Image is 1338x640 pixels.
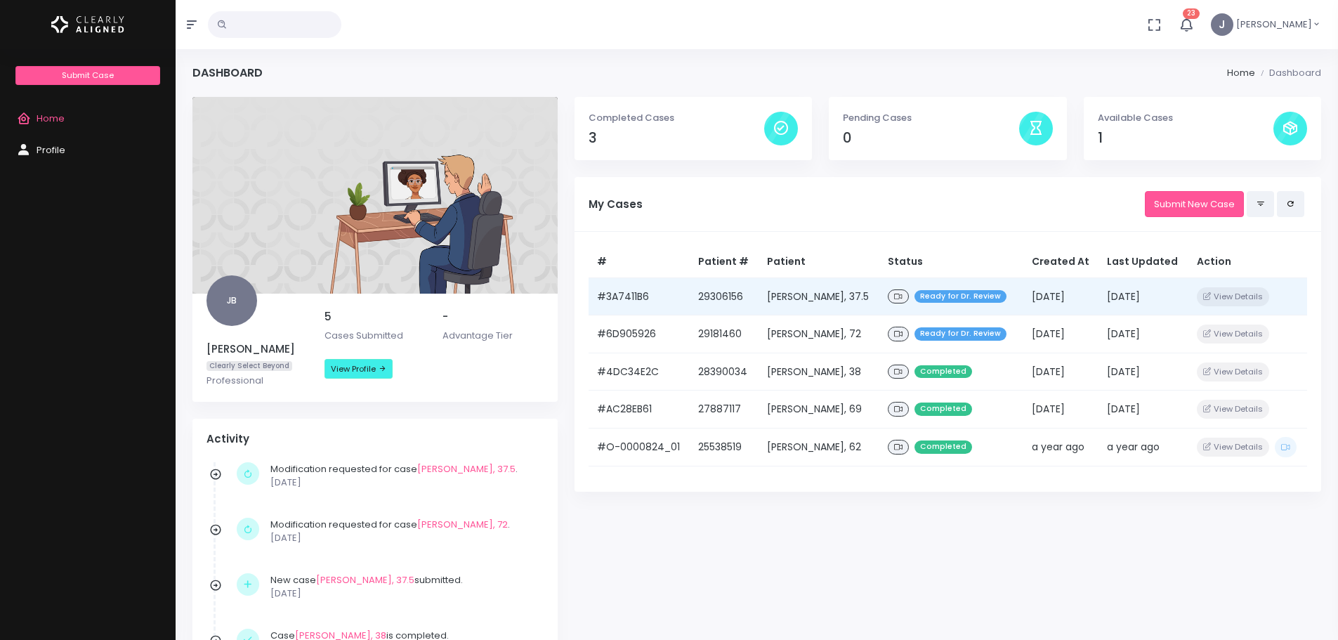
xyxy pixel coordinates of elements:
[1098,353,1188,391] td: [DATE]
[270,573,537,601] div: New case submitted.
[1188,246,1307,278] th: Action
[1183,8,1200,19] span: 23
[589,353,690,391] td: #4DC34E2C
[442,329,544,343] p: Advantage Tier
[589,198,1145,211] h5: My Cases
[759,277,879,315] td: [PERSON_NAME], 37.5
[270,462,537,490] div: Modification requested for case .
[914,440,972,454] span: Completed
[759,315,879,353] td: [PERSON_NAME], 72
[1098,111,1273,125] p: Available Cases
[914,403,972,416] span: Completed
[192,66,263,79] h4: Dashboard
[15,66,159,85] a: Submit Case
[1255,66,1321,80] li: Dashboard
[1023,428,1099,466] td: a year ago
[62,70,114,81] span: Submit Case
[442,311,544,323] h5: -
[270,531,537,545] p: [DATE]
[843,130,1018,146] h4: 0
[690,391,759,429] td: 27887117
[759,391,879,429] td: [PERSON_NAME], 69
[206,374,308,388] p: Professional
[1098,315,1188,353] td: [DATE]
[270,518,537,545] div: Modification requested for case .
[1023,277,1099,315] td: [DATE]
[759,246,879,278] th: Patient
[759,353,879,391] td: [PERSON_NAME], 38
[690,353,759,391] td: 28390034
[1197,438,1269,457] button: View Details
[206,433,544,445] h4: Activity
[1098,277,1188,315] td: [DATE]
[1236,18,1312,32] span: [PERSON_NAME]
[1197,363,1269,381] button: View Details
[1098,130,1273,146] h4: 1
[1098,246,1188,278] th: Last Updated
[759,428,879,466] td: [PERSON_NAME], 62
[206,343,308,355] h5: [PERSON_NAME]
[589,111,764,125] p: Completed Cases
[1197,287,1269,306] button: View Details
[589,130,764,146] h4: 3
[1197,325,1269,344] button: View Details
[316,573,414,587] a: [PERSON_NAME], 37.5
[843,111,1018,125] p: Pending Cases
[270,476,537,490] p: [DATE]
[1211,13,1233,36] span: J
[37,112,65,125] span: Home
[324,359,393,379] a: View Profile
[914,365,972,379] span: Completed
[206,361,292,372] span: Clearly Select Beyond
[417,518,508,531] a: [PERSON_NAME], 72
[1023,246,1099,278] th: Created At
[1098,391,1188,429] td: [DATE]
[589,246,690,278] th: #
[690,315,759,353] td: 29181460
[589,428,690,466] td: #O-0000824_01
[690,428,759,466] td: 25538519
[51,10,124,39] img: Logo Horizontal
[589,391,690,429] td: #AC28EB61
[324,311,426,323] h5: 5
[1197,400,1269,419] button: View Details
[1023,353,1099,391] td: [DATE]
[589,315,690,353] td: #6D905926
[1023,391,1099,429] td: [DATE]
[690,246,759,278] th: Patient #
[37,143,65,157] span: Profile
[206,275,257,326] span: JB
[1023,315,1099,353] td: [DATE]
[690,277,759,315] td: 29306156
[1227,66,1255,80] li: Home
[589,277,690,315] td: #3A7411B6
[417,462,516,476] a: [PERSON_NAME], 37.5
[914,290,1006,303] span: Ready for Dr. Review
[879,246,1023,278] th: Status
[324,329,426,343] p: Cases Submitted
[1098,428,1188,466] td: a year ago
[1145,191,1244,217] a: Submit New Case
[914,327,1006,341] span: Ready for Dr. Review
[270,587,537,601] p: [DATE]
